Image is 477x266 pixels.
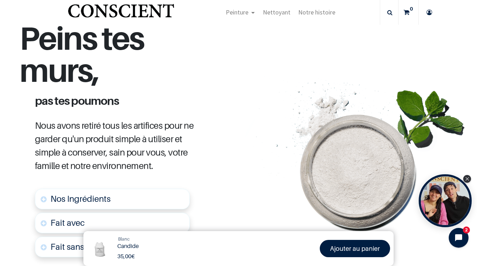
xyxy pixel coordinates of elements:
font: Ajouter au panier [330,245,380,252]
div: Open Tolstoy [419,174,472,227]
sup: 0 [408,5,415,12]
h1: pas tes poumons [30,95,210,106]
span: Peinture [226,8,248,16]
span: Notre histoire [298,8,335,16]
img: jar-tabletssplast-mint-leaf-Recovered.png [244,76,477,233]
h1: Candide [117,243,243,249]
span: Nous avons retiré tous les artifices pour ne garder qu'un produit simple à utiliser et simple à c... [35,120,194,171]
font: Fait avec [51,218,85,228]
a: Ajouter au panier [320,240,390,257]
span: Nos Ingrédients [51,194,111,204]
h1: Peins tes murs, [19,22,220,95]
span: Nettoyant [263,8,290,16]
img: Product Image [87,235,113,261]
div: Tolstoy bubble widget [419,174,472,227]
div: Open Tolstoy widget [419,174,472,227]
font: Fait sans [51,242,84,252]
span: 35,00 [117,253,131,260]
a: Blanc [118,236,130,243]
div: Close Tolstoy widget [463,175,471,183]
span: Blanc [118,236,130,242]
b: € [117,253,135,260]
